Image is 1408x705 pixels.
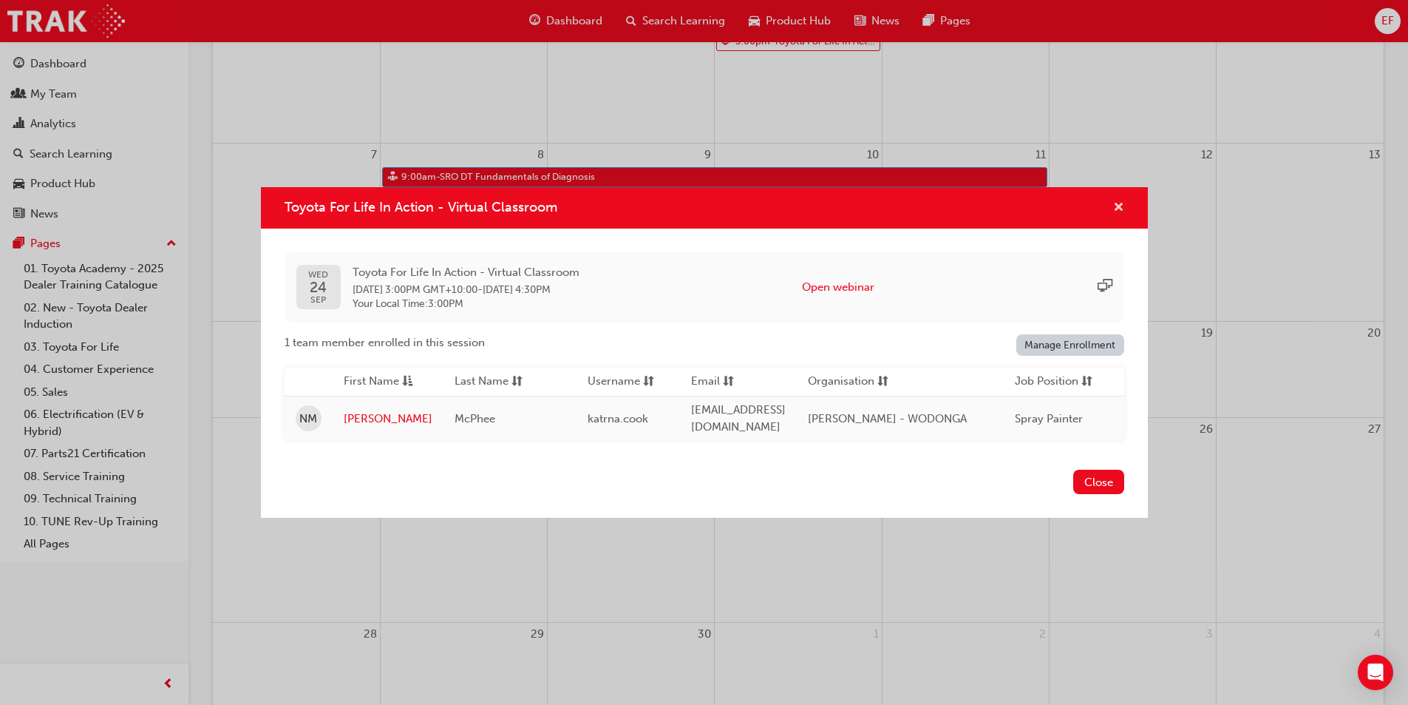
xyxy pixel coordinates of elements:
[588,373,640,391] span: Username
[455,373,509,391] span: Last Name
[344,373,399,391] span: First Name
[353,283,477,296] span: 24 Sep 2025 3:00PM GMT+10:00
[691,373,772,391] button: Emailsorting-icon
[588,373,669,391] button: Usernamesorting-icon
[308,270,328,280] span: WED
[723,373,734,391] span: sorting-icon
[691,373,720,391] span: Email
[353,297,579,311] span: Your Local Time : 3:00PM
[261,187,1148,519] div: Toyota For Life In Action - Virtual Classroom
[483,283,551,296] span: 24 Sep 2025 4:30PM
[299,411,317,428] span: NM
[455,412,495,425] span: McPhee
[808,373,874,391] span: Organisation
[1015,373,1078,391] span: Job Position
[808,373,889,391] button: Organisationsorting-icon
[402,373,413,391] span: asc-icon
[1113,202,1124,215] span: cross-icon
[877,373,888,391] span: sorting-icon
[308,280,328,295] span: 24
[308,295,328,305] span: SEP
[808,412,967,425] span: [PERSON_NAME] - WODONGA
[643,373,654,391] span: sorting-icon
[344,373,425,391] button: First Nameasc-icon
[1073,470,1124,494] button: Close
[1016,334,1124,356] a: Manage Enrollment
[802,279,874,296] button: Open webinar
[344,411,432,428] a: [PERSON_NAME]
[691,403,786,434] span: [EMAIL_ADDRESS][DOMAIN_NAME]
[1015,412,1083,425] span: Spray Painter
[353,264,579,281] span: Toyota For Life In Action - Virtual Classroom
[511,373,523,391] span: sorting-icon
[1015,373,1096,391] button: Job Positionsorting-icon
[1113,199,1124,217] button: cross-icon
[1098,279,1112,296] span: sessionType_ONLINE_URL-icon
[353,264,579,311] div: -
[455,373,536,391] button: Last Namesorting-icon
[1081,373,1092,391] span: sorting-icon
[588,412,648,425] span: katrna.cook
[285,334,485,351] span: 1 team member enrolled in this session
[285,199,557,215] span: Toyota For Life In Action - Virtual Classroom
[1358,655,1393,690] div: Open Intercom Messenger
